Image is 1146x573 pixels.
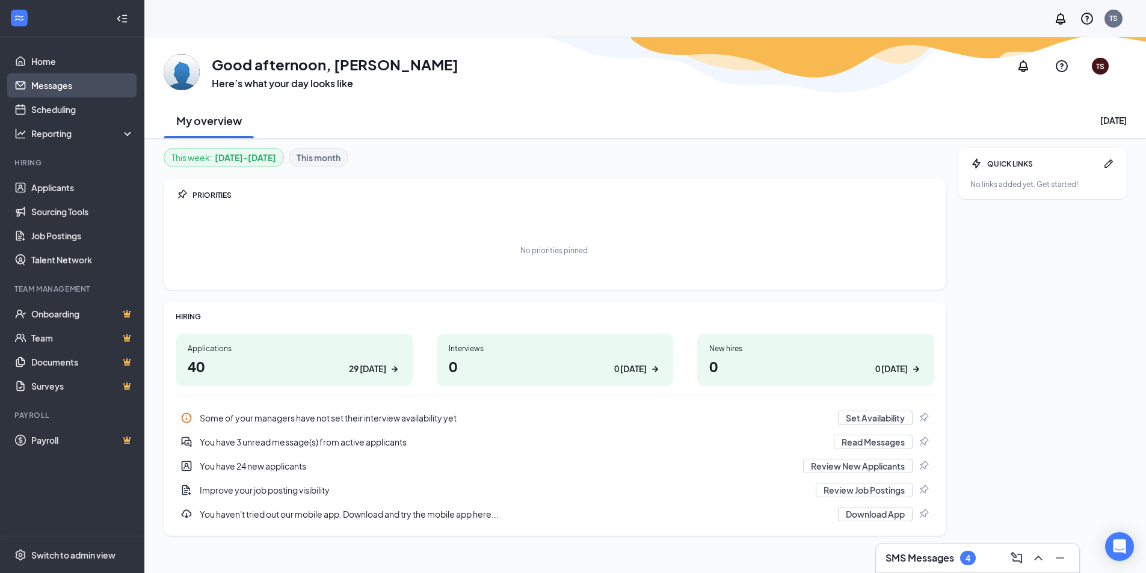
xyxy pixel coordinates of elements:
[1080,11,1094,26] svg: QuestionInfo
[1009,551,1024,565] svg: ComposeMessage
[987,159,1098,169] div: QUICK LINKS
[116,13,128,25] svg: Collapse
[176,189,188,201] svg: Pin
[14,410,132,420] div: Payroll
[176,334,413,386] a: Applications4029 [DATE]ArrowRight
[200,508,831,520] div: You haven't tried out our mobile app. Download and try the mobile app here...
[31,97,134,121] a: Scheduling
[917,484,929,496] svg: Pin
[816,483,913,497] button: Review Job Postings
[1053,551,1067,565] svg: Minimize
[14,549,26,561] svg: Settings
[1050,548,1070,568] button: Minimize
[14,284,132,294] div: Team Management
[917,412,929,424] svg: Pin
[1105,532,1134,561] div: Open Intercom Messenger
[31,302,134,326] a: OnboardingCrown
[31,350,134,374] a: DocumentsCrown
[176,478,934,502] a: DocumentAddImprove your job posting visibilityReview Job PostingsPin
[176,502,934,526] div: You haven't tried out our mobile app. Download and try the mobile app here...
[176,502,934,526] a: DownloadYou haven't tried out our mobile app. Download and try the mobile app here...Download AppPin
[875,363,908,375] div: 0 [DATE]
[200,412,831,424] div: Some of your managers have not set their interview availability yet
[970,158,982,170] svg: Bolt
[200,436,827,448] div: You have 3 unread message(s) from active applicants
[176,406,934,430] div: Some of your managers have not set their interview availability yet
[834,435,913,449] button: Read Messages
[297,151,340,164] b: This month
[709,343,922,354] div: New hires
[31,73,134,97] a: Messages
[31,176,134,200] a: Applicants
[176,430,934,454] div: You have 3 unread message(s) from active applicants
[180,508,193,520] svg: Download
[176,406,934,430] a: InfoSome of your managers have not set their interview availability yetSet AvailabilityPin
[31,549,116,561] div: Switch to admin view
[188,343,401,354] div: Applications
[31,49,134,73] a: Home
[1007,548,1026,568] button: ComposeMessage
[917,508,929,520] svg: Pin
[838,411,913,425] button: Set Availability
[1096,61,1104,72] div: TS
[176,430,934,454] a: DoubleChatActiveYou have 3 unread message(s) from active applicantsRead MessagesPin
[31,200,134,224] a: Sourcing Tools
[449,356,662,376] h1: 0
[1029,548,1048,568] button: ChevronUp
[176,311,934,322] div: HIRING
[212,77,458,90] h3: Here’s what your day looks like
[180,484,193,496] svg: DocumentAdd
[803,459,913,473] button: Review New Applicants
[13,12,25,24] svg: WorkstreamLogo
[1100,114,1127,126] div: [DATE]
[171,151,276,164] div: This week :
[180,412,193,424] svg: Info
[917,436,929,448] svg: Pin
[212,54,458,75] h1: Good afternoon, [PERSON_NAME]
[389,363,401,375] svg: ArrowRight
[1109,13,1118,23] div: TS
[349,363,386,375] div: 29 [DATE]
[520,245,590,256] div: No priorities pinned.
[910,363,922,375] svg: ArrowRight
[215,151,276,164] b: [DATE] - [DATE]
[1103,158,1115,170] svg: Pen
[31,374,134,398] a: SurveysCrown
[14,127,26,139] svg: Analysis
[838,507,913,521] button: Download App
[697,334,934,386] a: New hires00 [DATE]ArrowRight
[970,179,1115,189] div: No links added yet. Get started!
[1055,59,1069,73] svg: QuestionInfo
[176,478,934,502] div: Improve your job posting visibility
[886,551,954,565] h3: SMS Messages
[31,326,134,350] a: TeamCrown
[180,436,193,448] svg: DoubleChatActive
[1053,11,1068,26] svg: Notifications
[193,190,934,200] div: PRIORITIES
[31,127,135,139] div: Reporting
[176,113,242,128] h2: My overview
[1016,59,1030,73] svg: Notifications
[966,553,970,563] div: 4
[31,428,134,452] a: PayrollCrown
[164,54,200,90] img: Tarra Scherer
[200,484,809,496] div: Improve your job posting visibility
[437,334,674,386] a: Interviews00 [DATE]ArrowRight
[614,363,647,375] div: 0 [DATE]
[709,356,922,376] h1: 0
[14,158,132,168] div: Hiring
[176,454,934,478] a: UserEntityYou have 24 new applicantsReview New ApplicantsPin
[31,224,134,248] a: Job Postings
[180,460,193,472] svg: UserEntity
[176,454,934,478] div: You have 24 new applicants
[649,363,661,375] svg: ArrowRight
[31,248,134,272] a: Talent Network
[1031,551,1046,565] svg: ChevronUp
[200,460,796,472] div: You have 24 new applicants
[188,356,401,376] h1: 40
[917,460,929,472] svg: Pin
[449,343,662,354] div: Interviews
